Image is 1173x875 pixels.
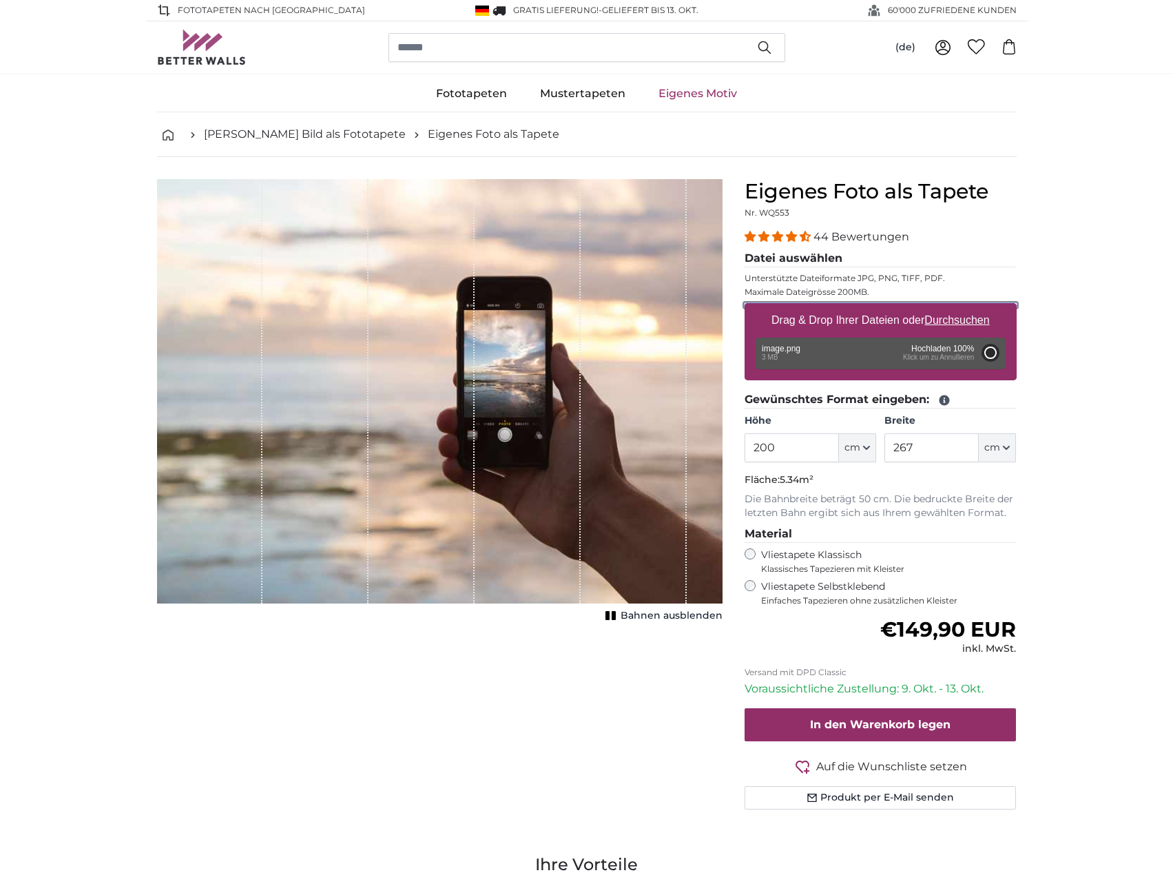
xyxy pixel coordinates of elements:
[745,179,1017,204] h1: Eigenes Foto als Tapete
[178,4,365,17] span: Fototapeten nach [GEOGRAPHIC_DATA]
[984,441,1000,455] span: cm
[642,76,754,112] a: Eigenes Motiv
[761,595,1017,606] span: Einfaches Tapezieren ohne zusätzlichen Kleister
[745,786,1017,810] button: Produkt per E-Mail senden
[621,609,723,623] span: Bahnen ausblenden
[761,548,1005,575] label: Vliestapete Klassisch
[780,473,813,486] span: 5.34m²
[475,6,489,16] img: Deutschland
[816,759,967,775] span: Auf die Wunschliste setzen
[761,580,1017,606] label: Vliestapete Selbstklebend
[745,473,1017,487] p: Fläche:
[599,5,698,15] span: -
[745,414,876,428] label: Höhe
[844,441,860,455] span: cm
[880,617,1016,642] span: €149,90 EUR
[924,314,989,326] u: Durchsuchen
[761,564,1005,575] span: Klassisches Tapezieren mit Kleister
[745,287,1017,298] p: Maximale Dateigrösse 200MB.
[745,250,1017,267] legend: Datei auswählen
[745,230,813,243] span: 4.34 stars
[745,758,1017,775] button: Auf die Wunschliste setzen
[839,433,876,462] button: cm
[884,414,1016,428] label: Breite
[157,112,1017,157] nav: breadcrumbs
[428,126,559,143] a: Eigenes Foto als Tapete
[880,642,1016,656] div: inkl. MwSt.
[601,606,723,626] button: Bahnen ausblenden
[745,681,1017,697] p: Voraussichtliche Zustellung: 9. Okt. - 13. Okt.
[419,76,523,112] a: Fototapeten
[745,708,1017,741] button: In den Warenkorb legen
[513,5,599,15] span: GRATIS Lieferung!
[204,126,406,143] a: [PERSON_NAME] Bild als Fototapete
[523,76,642,112] a: Mustertapeten
[745,493,1017,520] p: Die Bahnbreite beträgt 50 cm. Die bedruckte Breite der letzten Bahn ergibt sich aus Ihrem gewählt...
[157,30,247,65] img: Betterwalls
[888,4,1017,17] span: 60'000 ZUFRIEDENE KUNDEN
[810,718,951,731] span: In den Warenkorb legen
[745,207,789,218] span: Nr. WQ553
[813,230,909,243] span: 44 Bewertungen
[745,273,1017,284] p: Unterstützte Dateiformate JPG, PNG, TIFF, PDF.
[157,179,723,626] div: 1 of 1
[766,307,995,334] label: Drag & Drop Ihrer Dateien oder
[745,526,1017,543] legend: Material
[884,35,926,60] button: (de)
[745,667,1017,678] p: Versand mit DPD Classic
[745,391,1017,409] legend: Gewünschtes Format eingeben:
[602,5,698,15] span: Geliefert bis 13. Okt.
[979,433,1016,462] button: cm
